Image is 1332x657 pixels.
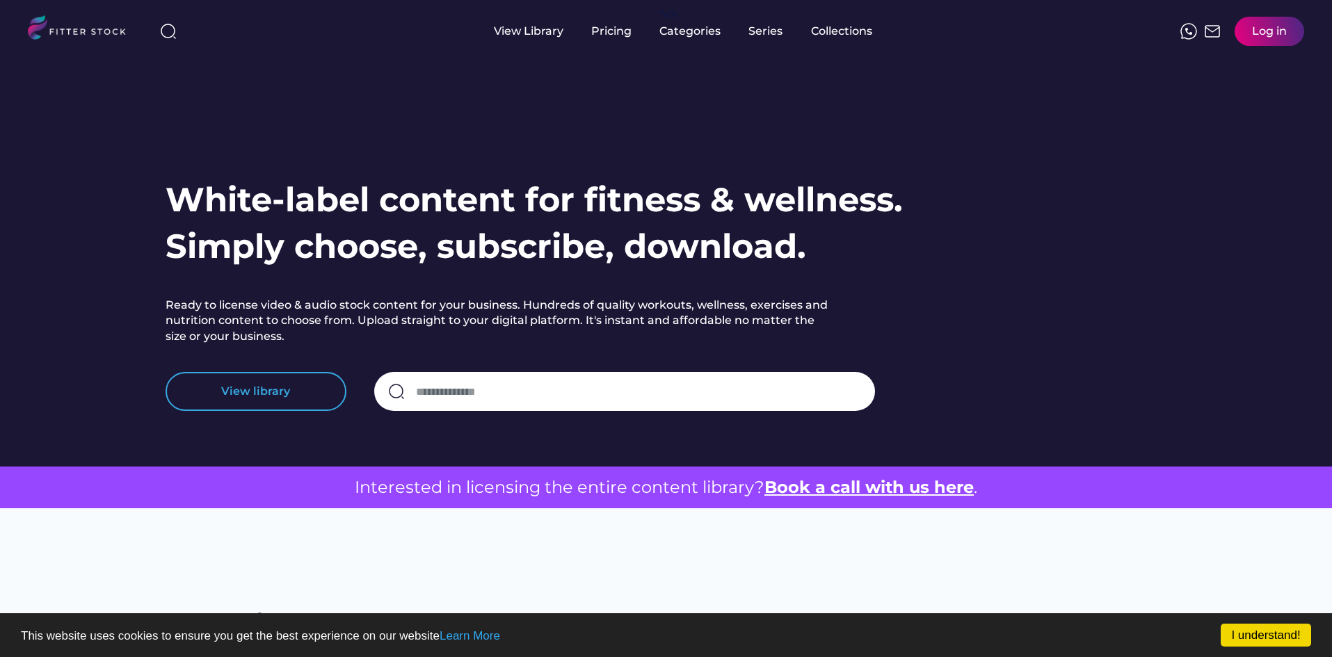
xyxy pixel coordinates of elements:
[388,383,405,400] img: search-normal.svg
[166,177,903,270] h1: White-label content for fitness & wellness. Simply choose, subscribe, download.
[166,298,833,344] h2: Ready to license video & audio stock content for your business. Hundreds of quality workouts, wel...
[440,629,500,642] a: Learn More
[764,477,974,497] a: Book a call with us here
[494,24,563,39] div: View Library
[1180,23,1197,40] img: meteor-icons_whatsapp%20%281%29.svg
[1252,24,1287,39] div: Log in
[160,23,177,40] img: search-normal%203.svg
[591,24,632,39] div: Pricing
[748,24,783,39] div: Series
[1204,23,1221,40] img: Frame%2051.svg
[166,604,394,651] h2: How it works
[1221,624,1311,647] a: I understand!
[166,372,346,411] button: View library
[659,24,721,39] div: Categories
[28,15,138,44] img: LOGO.svg
[21,630,1311,642] p: This website uses cookies to ensure you get the best experience on our website
[659,7,677,21] div: fvck
[811,24,872,39] div: Collections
